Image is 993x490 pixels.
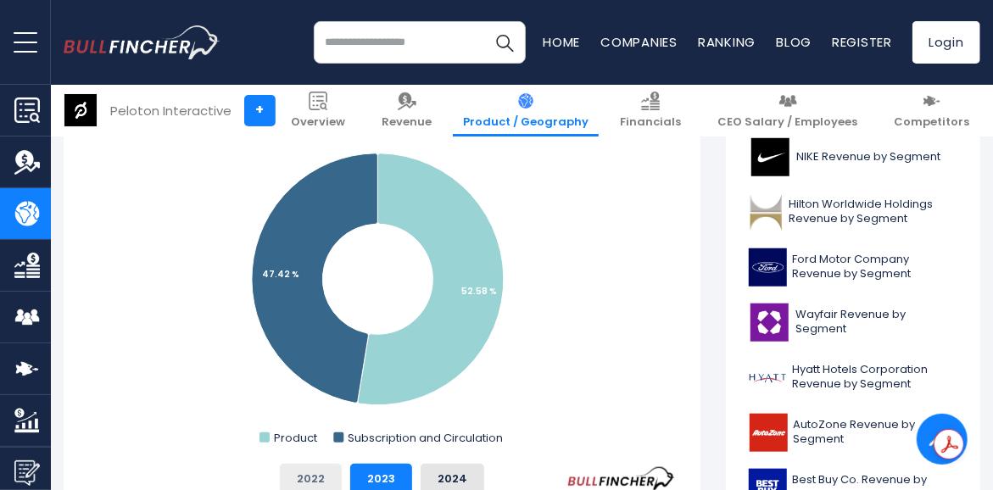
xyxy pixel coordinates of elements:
[792,253,957,281] span: Ford Motor Company Revenue by Segment
[894,115,969,130] span: Competitors
[461,285,497,298] tspan: 52.58 %
[274,430,317,446] text: Product
[794,418,957,447] span: AutoZone Revenue by Segment
[463,115,589,130] span: Product / Geography
[543,33,580,51] a: Home
[739,134,968,181] a: NIKE Revenue by Segment
[483,21,526,64] button: Search
[739,354,968,401] a: Hyatt Hotels Corporation Revenue by Segment
[382,115,432,130] span: Revenue
[64,25,220,58] img: bullfincher logo
[64,94,97,126] img: PTON logo
[698,33,756,51] a: Ranking
[291,115,345,130] span: Overview
[884,85,979,136] a: Competitors
[789,198,957,226] span: Hilton Worldwide Holdings Revenue by Segment
[244,95,276,126] a: +
[749,193,784,231] img: HLT logo
[707,85,867,136] a: CEO Salary / Employees
[749,359,787,397] img: H logo
[739,299,968,346] a: Wayfair Revenue by Segment
[832,33,892,51] a: Register
[717,115,857,130] span: CEO Salary / Employees
[796,150,940,164] span: NIKE Revenue by Segment
[64,25,220,58] a: Go to homepage
[89,111,675,450] svg: Peloton Interactive's Revenue Share by Segment
[371,85,442,136] a: Revenue
[795,308,957,337] span: Wayfair Revenue by Segment
[739,189,968,236] a: Hilton Worldwide Holdings Revenue by Segment
[600,33,678,51] a: Companies
[749,248,787,287] img: F logo
[776,33,812,51] a: Blog
[792,363,957,392] span: Hyatt Hotels Corporation Revenue by Segment
[620,115,681,130] span: Financials
[739,409,968,456] a: AutoZone Revenue by Segment
[749,303,790,342] img: W logo
[912,21,980,64] a: Login
[348,430,503,446] text: Subscription and Circulation
[749,138,791,176] img: NKE logo
[739,244,968,291] a: Ford Motor Company Revenue by Segment
[453,85,599,136] a: Product / Geography
[110,101,232,120] div: Peloton Interactive
[281,85,355,136] a: Overview
[749,414,789,452] img: AZO logo
[262,268,299,281] tspan: 47.42 %
[610,85,691,136] a: Financials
